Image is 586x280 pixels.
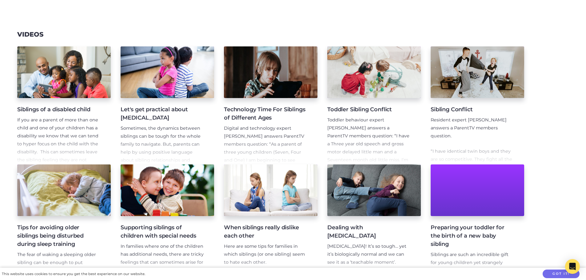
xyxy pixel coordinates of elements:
h4: Tips for avoiding older siblings being disturbed during sleep training [17,223,101,248]
a: Toddler Sibling Conflict Toddler behaviour expert [PERSON_NAME] answers a ParentTV members questi... [327,46,421,164]
div: This website uses cookies to ensure you get the best experience on our website. [2,271,145,277]
button: Got it! [543,270,580,278]
span: Sometimes, the dynamics between siblings can be tough for the whole family to navigate. But, pare... [121,125,201,171]
p: If you are a parent of more than one child and one of your children has a disability we know that... [17,116,101,172]
h4: Sibling Conflict [431,105,514,114]
div: Open Intercom Messenger [565,259,580,274]
h4: Technology Time For Siblings of Different Ages [224,105,308,122]
h4: Siblings of a disabled child [17,105,101,114]
h4: Toddler Sibling Conflict [327,105,411,114]
h4: When siblings really dislike each other [224,223,308,240]
p: [MEDICAL_DATA]! It’s so tough… yet it’s biologically normal and we can see it as a ‘teachable mom... [327,243,411,266]
a: Sibling Conflict Resident expert [PERSON_NAME] answers a ParentTV members question. “I have ident... [431,46,524,164]
h3: Videos [17,31,43,38]
h4: Dealing with [MEDICAL_DATA] [327,223,411,240]
h4: Preparing your toddler for the birth of a new baby sibling [431,223,514,248]
h4: Supporting siblings of children with special needs [121,223,204,240]
a: Let's get practical about [MEDICAL_DATA] Sometimes, the dynamics between siblings can be tough fo... [121,46,214,164]
a: Technology Time For Siblings of Different Ages Digital and technology expert [PERSON_NAME] answer... [224,46,317,164]
p: Here are some tips for families in which siblings (or one sibling) seem to hate each other. [224,243,308,266]
span: “I have identical twin boys and they are so competitive. They fight all the time. I always dreame... [431,148,514,250]
h4: Let's get practical about [MEDICAL_DATA] [121,105,204,122]
a: Siblings of a disabled child If you are a parent of more than one child and one of your children ... [17,46,111,164]
p: Resident expert [PERSON_NAME] answers a ParentTV members question. [431,116,514,140]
